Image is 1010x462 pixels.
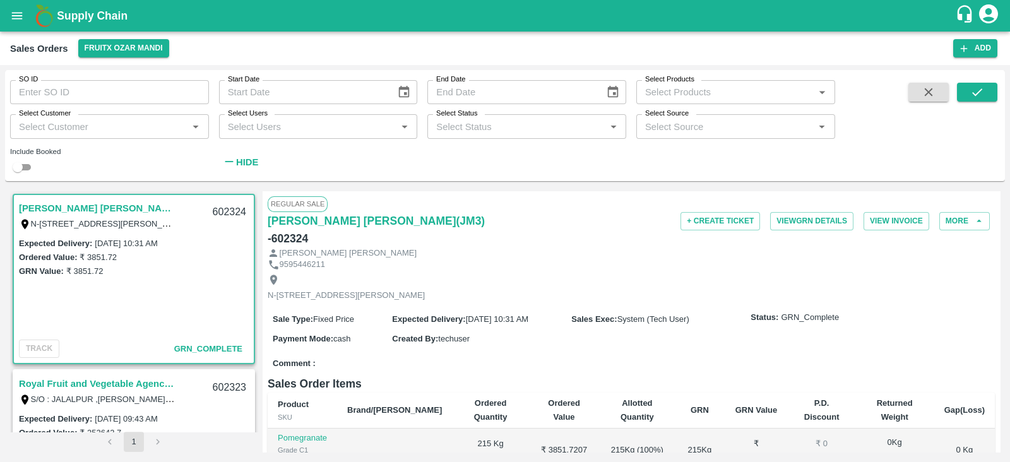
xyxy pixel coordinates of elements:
button: Open [814,84,830,100]
div: ₹ 17.91498 / Kg [462,450,519,461]
b: Supply Chain [57,9,128,22]
div: ₹ 0 / Kg [799,450,845,461]
div: SKU [278,412,327,423]
input: Select Customer [14,118,184,134]
label: Comment : [273,358,316,370]
div: ₹ 0 [799,438,845,450]
span: Fixed Price [313,314,354,324]
label: Expected Delivery : [392,314,465,324]
div: 602323 [205,373,254,403]
label: Sale Type : [273,314,313,324]
label: End Date [436,74,465,85]
p: [PERSON_NAME] [PERSON_NAME] [280,247,417,259]
label: [DATE] 09:43 AM [95,414,157,423]
b: Allotted Quantity [621,398,654,422]
label: S/O : JALALPUR ,[PERSON_NAME][GEOGRAPHIC_DATA], [GEOGRAPHIC_DATA], [GEOGRAPHIC_DATA] , [GEOGRAPHI... [31,394,735,404]
p: N-[STREET_ADDRESS][PERSON_NAME] [268,290,425,302]
div: account of current user [977,3,1000,29]
button: Open [814,119,830,135]
label: Expected Delivery : [19,239,92,248]
p: Pomegranate [278,432,327,444]
a: Royal Fruit and Vegetable Agency(JM3) [19,376,177,392]
div: Grade C1 [278,444,327,456]
span: GRN_Complete [781,312,839,324]
span: System (Tech User) [617,314,689,324]
input: End Date [427,80,595,104]
label: Ordered Value: [19,428,77,437]
nav: pagination navigation [98,432,170,452]
b: Brand/[PERSON_NAME] [347,405,442,415]
span: techuser [438,334,470,343]
button: Choose date [601,80,625,104]
b: GRN [691,405,709,415]
label: ₹ 252642.7 [80,428,121,437]
a: [PERSON_NAME] [PERSON_NAME](JM3) [19,200,177,216]
b: Ordered Value [548,398,580,422]
b: Ordered Quantity [474,398,508,422]
b: Gap(Loss) [944,405,985,415]
label: SO ID [19,74,38,85]
button: Select DC [78,39,169,57]
span: Regular Sale [268,196,328,211]
button: Add [953,39,997,57]
button: + Create Ticket [680,212,760,230]
button: Choose date [392,80,416,104]
label: Expected Delivery : [19,414,92,423]
span: [DATE] 10:31 AM [466,314,528,324]
span: GRN_Complete [174,344,242,353]
a: [PERSON_NAME] [PERSON_NAME](JM3) [268,212,485,230]
h6: - 602324 [268,230,308,247]
div: 215 Kg [685,444,714,456]
label: Select Products [645,74,694,85]
input: Start Date [219,80,387,104]
div: Sales Orders [10,40,68,57]
b: Returned Weight [877,398,913,422]
button: View Invoice [864,212,929,230]
label: ₹ 3851.72 [66,266,104,276]
p: 9595446211 [280,259,325,271]
label: Sales Exec : [571,314,617,324]
input: Select Products [640,84,811,100]
label: Select Source [645,109,689,119]
label: [DATE] 10:31 AM [95,239,157,248]
label: N-[STREET_ADDRESS][PERSON_NAME] [31,218,188,228]
div: 602324 [205,198,254,227]
button: Hide [219,151,262,173]
h6: Sales Order Items [268,375,995,393]
div: Include Booked [10,146,209,157]
input: Select Users [223,118,393,134]
label: Select Customer [19,109,71,119]
b: Product [278,400,309,409]
b: GRN Value [735,405,777,415]
span: cash [333,334,350,343]
img: logo [32,3,57,28]
button: Open [396,119,413,135]
input: Select Source [640,118,811,134]
label: Created By : [392,334,438,343]
button: page 1 [124,432,144,452]
input: Enter SO ID [10,80,209,104]
button: open drawer [3,1,32,30]
label: Select Users [228,109,268,119]
label: Select Status [436,109,478,119]
label: GRN Value: [19,266,64,276]
div: 215 Kg ( 100 %) [609,444,665,456]
button: Open [187,119,204,135]
label: Status: [751,312,778,324]
label: ₹ 3851.72 [80,252,117,262]
a: Supply Chain [57,7,955,25]
label: Start Date [228,74,259,85]
label: Payment Mode : [273,334,333,343]
label: Ordered Value: [19,252,77,262]
b: P.D. Discount [804,398,840,422]
button: ViewGRN Details [770,212,853,230]
div: customer-support [955,4,977,27]
strong: Hide [236,157,258,167]
button: Open [605,119,622,135]
button: More [939,212,990,230]
input: Select Status [431,118,602,134]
